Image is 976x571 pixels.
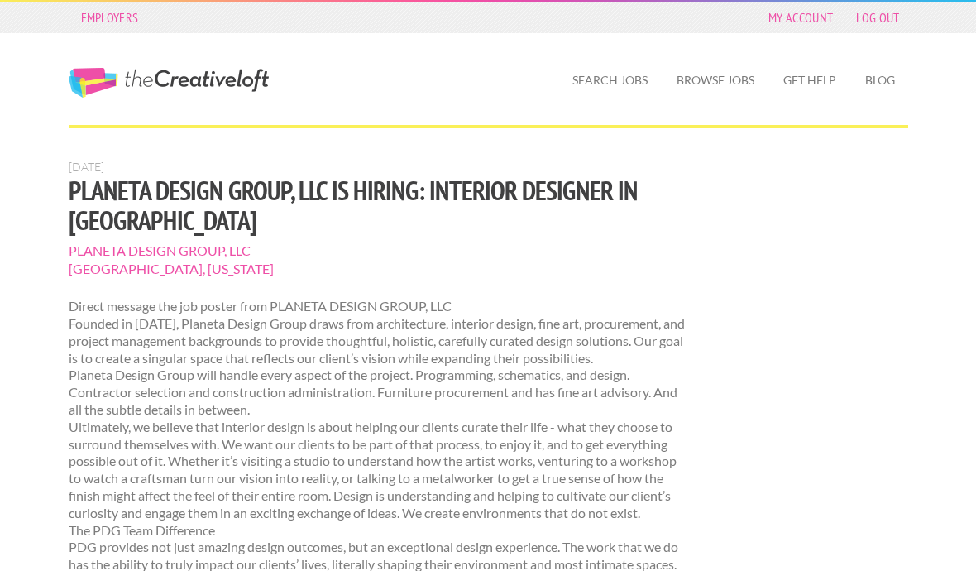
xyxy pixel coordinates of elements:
[69,175,691,235] h1: PLANETA DESIGN GROUP, LLC is hiring: Interior Designer in [GEOGRAPHIC_DATA]
[69,160,104,174] span: [DATE]
[770,61,849,99] a: Get Help
[69,68,269,98] a: The Creative Loft
[73,6,147,29] a: Employers
[760,6,841,29] a: My Account
[559,61,661,99] a: Search Jobs
[69,260,691,278] span: [GEOGRAPHIC_DATA], [US_STATE]
[69,242,691,260] span: PLANETA DESIGN GROUP, LLC
[848,6,907,29] a: Log Out
[852,61,908,99] a: Blog
[663,61,768,99] a: Browse Jobs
